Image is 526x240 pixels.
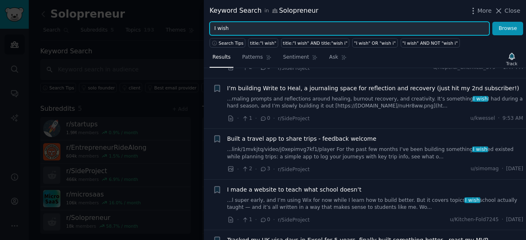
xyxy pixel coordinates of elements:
[283,40,347,46] div: title:"I wish" AND title:"wish i"
[464,197,480,203] span: I wish
[255,114,257,123] span: ·
[352,38,398,48] a: "I wish" OR "wish i"
[242,216,252,224] span: 1
[502,216,503,224] span: ·
[242,115,252,122] span: 1
[506,61,517,66] div: Track
[478,7,492,15] span: More
[227,197,524,211] a: ...l super early, and I’m using Wix for now while I learn how to build better. But it covers topi...
[469,7,492,15] button: More
[219,40,244,46] span: Search Tips
[210,22,489,36] input: Try a keyword related to your business
[498,115,500,122] span: ·
[280,51,321,68] a: Sentiment
[326,51,350,68] a: Ask
[260,216,270,224] span: 0
[278,217,310,223] span: r/SideProject
[473,96,489,102] span: I wish
[227,135,376,143] a: Built a travel app to share trips - feedback welcome
[506,165,523,173] span: [DATE]
[502,165,503,173] span: ·
[273,215,275,224] span: ·
[260,115,270,122] span: 0
[329,54,338,61] span: Ask
[354,40,396,46] div: "I wish" OR "wish i"
[273,165,275,174] span: ·
[492,22,523,36] button: Browse
[212,54,231,61] span: Results
[242,165,252,173] span: 2
[250,40,277,46] div: title:"I wish"
[401,38,460,48] a: "I wish" AND NOT "wish i"
[506,216,523,224] span: [DATE]
[283,54,309,61] span: Sentiment
[242,54,263,61] span: Patterns
[470,115,495,122] span: u/kwessel
[273,114,275,123] span: ·
[227,185,362,194] a: I made a website to teach what school doesn’t
[278,116,310,121] span: r/SideProject
[503,50,520,68] button: Track
[471,165,498,173] span: u/simomag
[472,146,488,152] span: I wish
[255,165,257,174] span: ·
[264,7,269,15] span: in
[278,167,310,172] span: r/SideProject
[239,51,274,68] a: Patterns
[402,40,458,46] div: "I wish" AND NOT "wish i"
[210,38,245,48] button: Search Tips
[227,84,519,93] a: I’m building Write to Heal, a journaling space for reflection and recovery (just hit my 2nd subsc...
[450,216,499,224] span: u/Kitchen-Fold7245
[237,165,239,174] span: ·
[494,7,520,15] button: Close
[210,51,233,68] a: Results
[237,114,239,123] span: ·
[260,165,270,173] span: 3
[227,146,524,160] a: ...link/1mvkjtq/video/j0xepimvg7kf1/player For the past few months I’ve been building somethingI ...
[255,215,257,224] span: ·
[237,215,239,224] span: ·
[248,38,278,48] a: title:"I wish"
[227,96,524,110] a: ...rnaling prompts and reflections around healing, burnout recovery, and creativity. It’s somethi...
[505,7,520,15] span: Close
[281,38,349,48] a: title:"I wish" AND title:"wish i"
[278,65,310,71] span: r/SideProject
[210,6,318,16] div: Keyword Search Solopreneur
[503,115,523,122] span: 9:53 AM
